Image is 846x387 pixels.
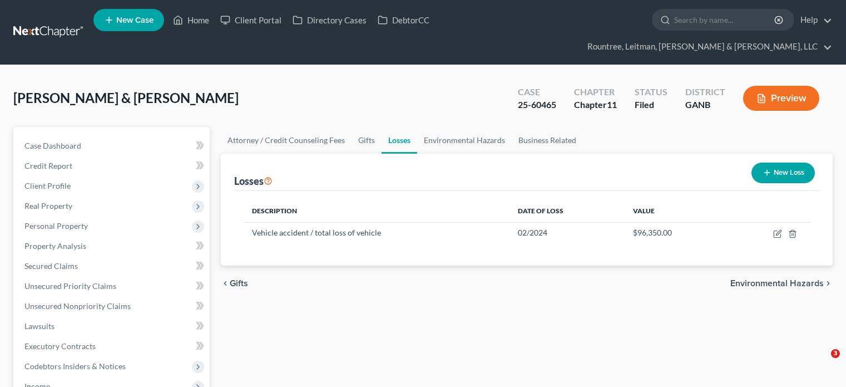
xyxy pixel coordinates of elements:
[352,127,382,154] a: Gifts
[287,10,372,30] a: Directory Cases
[685,86,725,99] div: District
[685,99,725,111] div: GANB
[230,279,248,288] span: Gifts
[831,349,840,358] span: 3
[743,86,819,111] button: Preview
[221,279,248,288] button: chevron_left Gifts
[607,99,617,110] span: 11
[24,281,116,291] span: Unsecured Priority Claims
[13,90,239,106] span: [PERSON_NAME] & [PERSON_NAME]
[518,207,563,215] span: Date of Loss
[24,321,55,331] span: Lawsuits
[215,10,287,30] a: Client Portal
[24,201,72,210] span: Real Property
[16,336,210,356] a: Executory Contracts
[16,316,210,336] a: Lawsuits
[372,10,435,30] a: DebtorCC
[24,361,126,371] span: Codebtors Insiders & Notices
[808,349,835,376] iframe: Intercom live chat
[16,256,210,276] a: Secured Claims
[382,127,417,154] a: Losses
[221,279,230,288] i: chevron_left
[518,86,556,99] div: Case
[24,341,96,351] span: Executory Contracts
[574,86,617,99] div: Chapter
[221,127,352,154] a: Attorney / Credit Counseling Fees
[16,296,210,316] a: Unsecured Nonpriority Claims
[24,221,88,231] span: Personal Property
[582,37,832,57] a: Rountree, Leitman, [PERSON_NAME] & [PERSON_NAME], LLC
[16,156,210,176] a: Credit Report
[635,99,667,111] div: Filed
[16,236,210,256] a: Property Analysis
[518,228,547,237] span: 02/2024
[512,127,583,154] a: Business Related
[116,16,154,25] span: New Case
[633,207,655,215] span: Value
[24,241,86,251] span: Property Analysis
[24,261,78,271] span: Secured Claims
[674,9,776,30] input: Search by name...
[252,207,297,215] span: Description
[24,301,131,311] span: Unsecured Nonpriority Claims
[24,181,71,190] span: Client Profile
[252,228,381,237] span: Vehicle accident / total loss of vehicle
[730,279,833,288] button: Environmental Hazards chevron_right
[24,161,72,170] span: Credit Report
[633,228,672,237] span: $96,350.00
[167,10,215,30] a: Home
[16,276,210,296] a: Unsecured Priority Claims
[16,136,210,156] a: Case Dashboard
[824,279,833,288] i: chevron_right
[24,141,81,150] span: Case Dashboard
[730,279,824,288] span: Environmental Hazards
[751,163,815,183] button: New Loss
[635,86,667,99] div: Status
[795,10,832,30] a: Help
[574,99,617,111] div: Chapter
[518,99,556,111] div: 25-60465
[417,127,512,154] a: Environmental Hazards
[234,174,273,188] div: Losses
